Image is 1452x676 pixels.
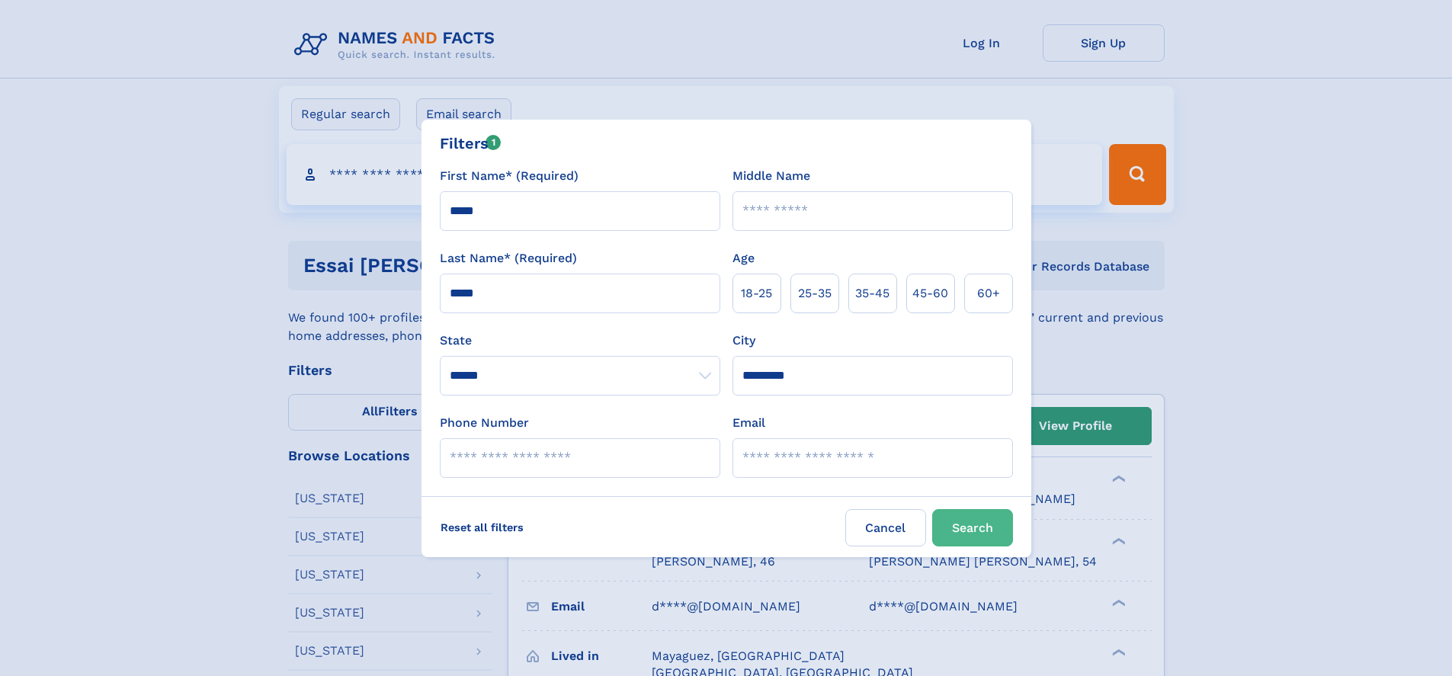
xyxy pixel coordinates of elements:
[732,249,755,268] label: Age
[440,414,529,432] label: Phone Number
[431,509,534,546] label: Reset all filters
[440,332,720,350] label: State
[440,132,502,155] div: Filters
[912,284,948,303] span: 45‑60
[977,284,1000,303] span: 60+
[732,332,755,350] label: City
[932,509,1013,546] button: Search
[855,284,889,303] span: 35‑45
[440,249,577,268] label: Last Name* (Required)
[845,509,926,546] label: Cancel
[741,284,772,303] span: 18‑25
[440,167,579,185] label: First Name* (Required)
[732,414,765,432] label: Email
[732,167,810,185] label: Middle Name
[798,284,832,303] span: 25‑35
